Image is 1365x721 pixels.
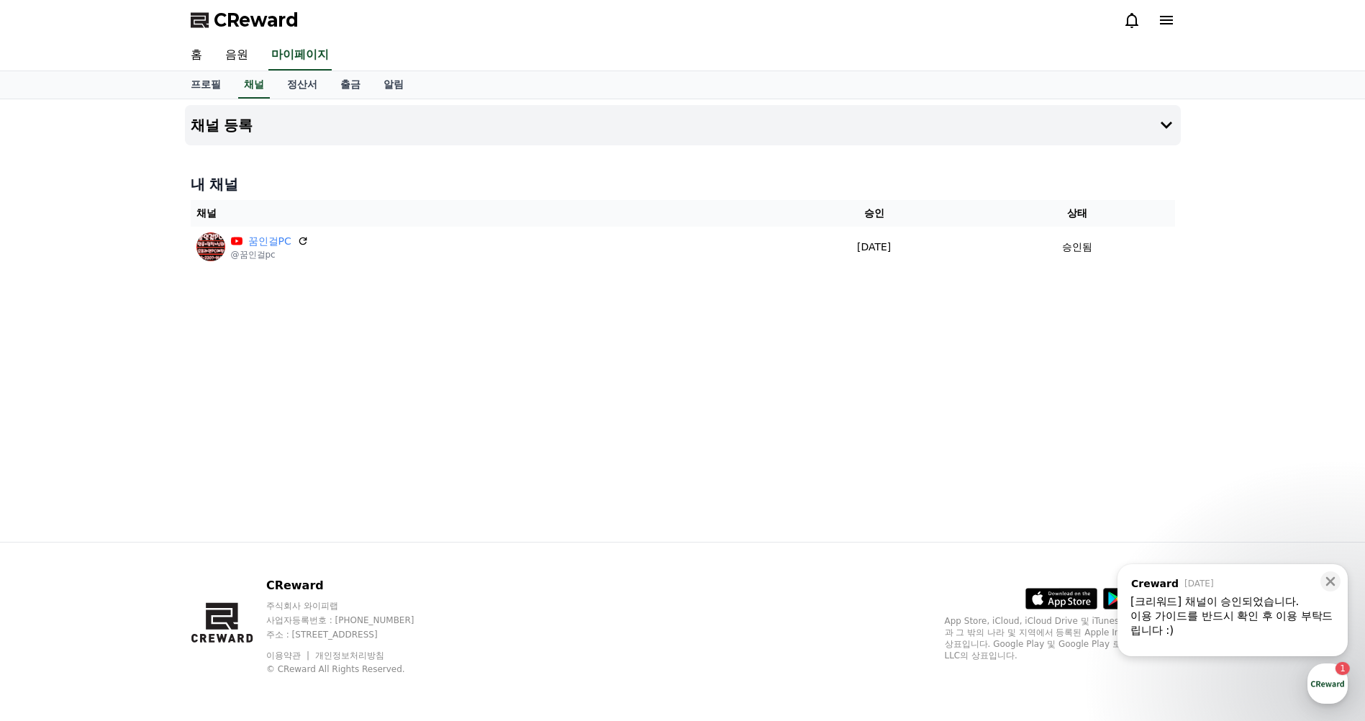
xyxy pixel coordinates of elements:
[191,9,299,32] a: CReward
[132,479,149,490] span: 대화
[266,600,442,612] p: 주식회사 와이피랩
[146,455,151,467] span: 1
[214,40,260,71] a: 음원
[266,650,312,661] a: 이용약관
[774,240,974,255] p: [DATE]
[191,117,253,133] h4: 채널 등록
[768,200,980,227] th: 승인
[4,456,95,492] a: 홈
[266,629,442,640] p: 주소 : [STREET_ADDRESS]
[95,456,186,492] a: 1대화
[231,249,309,260] p: @꿈인걸pc
[45,478,54,489] span: 홈
[266,577,442,594] p: CReward
[191,200,768,227] th: 채널
[315,650,384,661] a: 개인정보처리방침
[179,71,232,99] a: 프로필
[276,71,329,99] a: 정산서
[222,478,240,489] span: 설정
[266,615,442,626] p: 사업자등록번호 : [PHONE_NUMBER]
[1062,240,1092,255] p: 승인됨
[268,40,332,71] a: 마이페이지
[372,71,415,99] a: 알림
[196,232,225,261] img: 꿈인걸PC
[329,71,372,99] a: 출금
[214,9,299,32] span: CReward
[945,615,1175,661] p: App Store, iCloud, iCloud Drive 및 iTunes Store는 미국과 그 밖의 나라 및 지역에서 등록된 Apple Inc.의 서비스 상표입니다. Goo...
[191,174,1175,194] h4: 내 채널
[238,71,270,99] a: 채널
[248,234,291,249] a: 꿈인걸PC
[179,40,214,71] a: 홈
[980,200,1174,227] th: 상태
[186,456,276,492] a: 설정
[266,663,442,675] p: © CReward All Rights Reserved.
[185,105,1181,145] button: 채널 등록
